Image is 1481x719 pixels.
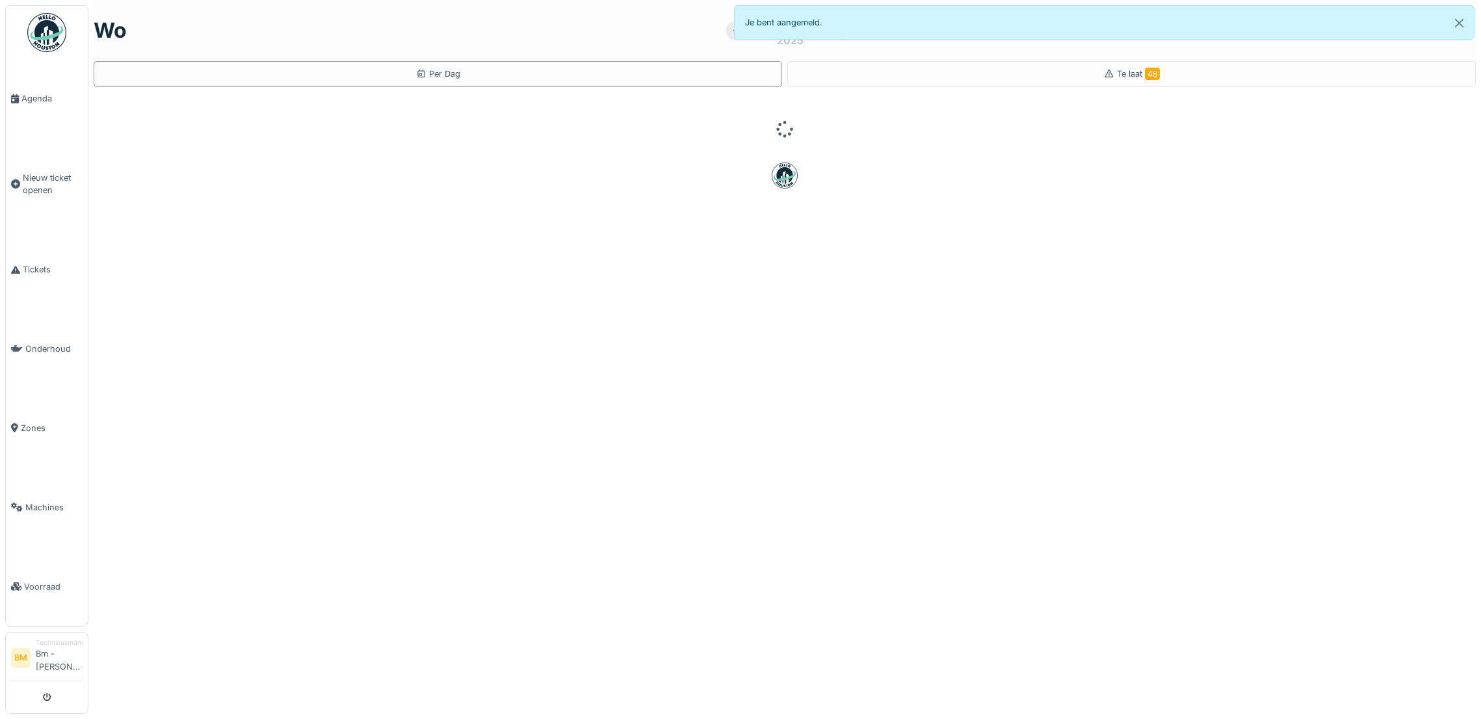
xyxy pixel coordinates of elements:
[6,59,88,138] a: Agenda
[11,648,31,668] li: BM
[25,343,83,355] span: Onderhoud
[25,501,83,514] span: Machines
[23,172,83,196] span: Nieuw ticket openen
[94,18,127,43] h1: wo
[772,163,798,189] img: badge-BVDL4wpA.svg
[6,230,88,309] a: Tickets
[6,389,88,468] a: Zones
[6,547,88,626] a: Voorraad
[1117,69,1160,79] span: Te laat
[24,581,83,593] span: Voorraad
[6,467,88,547] a: Machines
[36,638,83,678] li: Bm - [PERSON_NAME]
[36,638,83,647] div: Technicusmanager
[734,5,1474,40] div: Je bent aangemeld.
[11,638,83,681] a: BM TechnicusmanagerBm - [PERSON_NAME]
[27,13,66,52] img: Badge_color-CXgf-gQk.svg
[6,138,88,230] a: Nieuw ticket openen
[1445,6,1474,40] button: Close
[21,92,83,105] span: Agenda
[23,263,83,276] span: Tickets
[21,422,83,434] span: Zones
[416,68,460,80] div: Per Dag
[1145,68,1160,80] span: 48
[6,309,88,389] a: Onderhoud
[777,33,804,48] div: 2025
